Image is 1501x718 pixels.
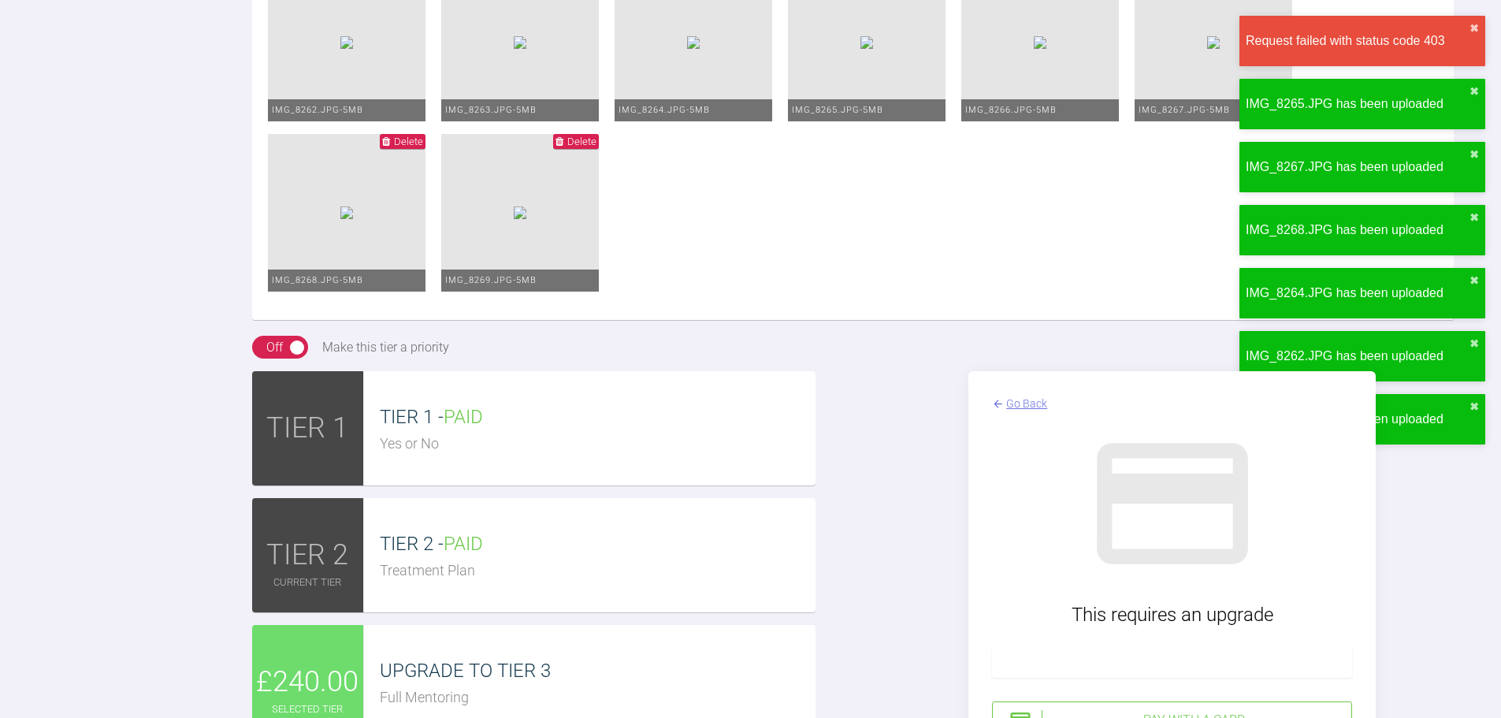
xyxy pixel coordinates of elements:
span: TIER 1 - [380,406,483,428]
button: close [1469,211,1479,224]
span: £240.00 [256,660,359,705]
button: close [1469,337,1479,350]
span: PAID [444,406,483,428]
iframe: Secure card payment input frame [1002,654,1342,669]
span: IMG_8266.JPG - 5MB [965,105,1057,115]
span: PAID [444,533,483,555]
button: close [1469,274,1479,287]
span: TIER 1 [266,406,348,452]
img: fa96b73e-8877-454a-b4fe-de48dbf59fec [340,36,353,49]
div: IMG_8265.JPG has been uploaded [1246,94,1469,114]
img: 605a4619-4cb0-4ba0-adaa-195acbefde3d [340,206,353,219]
img: arrowBack.f0745bb9.svg [992,395,1004,412]
img: 8b2480de-9f3b-4c6f-824a-fb11272b1b5d [514,36,526,49]
div: This requires an upgrade [992,600,1352,630]
span: IMG_8264.JPG - 5MB [619,105,710,115]
span: IMG_8268.JPG - 5MB [272,275,363,285]
span: IMG_8267.JPG - 5MB [1139,105,1230,115]
div: Yes or No [380,433,816,456]
div: Full Mentoring [380,686,816,709]
img: stripeGray.902526a8.svg [1082,413,1263,594]
img: 0709ee1e-9648-4274-96bd-31a72e8d8f60 [514,206,526,219]
span: IMG_8265.JPG - 5MB [792,105,883,115]
div: Make this tier a priority [322,337,449,358]
img: 3a66dc3b-10d7-422c-b647-ba4bc2fc833a [1034,36,1046,49]
span: TIER 2 [266,533,348,578]
span: IMG_8269.JPG - 5MB [445,275,537,285]
div: Treatment Plan [380,560,816,582]
div: IMG_8267.JPG has been uploaded [1246,157,1469,177]
span: IMG_8262.JPG - 5MB [272,105,363,115]
span: Delete [394,136,423,147]
button: close [1469,148,1479,161]
button: close [1469,85,1479,98]
img: c1f6ef46-b92f-4b60-8dd8-3266194ef502 [860,36,873,49]
div: IMG_8268.JPG has been uploaded [1246,220,1469,240]
img: 3f01fb4f-1df5-46fc-83a2-6c548d1c9b41 [687,36,700,49]
div: IMG_8262.JPG has been uploaded [1246,346,1469,366]
span: Delete [567,136,596,147]
div: IMG_8264.JPG has been uploaded [1246,283,1469,303]
button: close [1469,400,1479,413]
span: UPGRADE TO TIER 3 [380,660,551,682]
div: Request failed with status code 403 [1246,31,1469,51]
button: close [1469,22,1479,35]
img: 95f1188f-8290-41c4-acbe-f03fed3a2a51 [1207,36,1220,49]
div: Go Back [1006,395,1047,412]
span: IMG_8263.JPG - 5MB [445,105,537,115]
span: TIER 2 - [380,533,483,555]
div: Off [266,337,283,358]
